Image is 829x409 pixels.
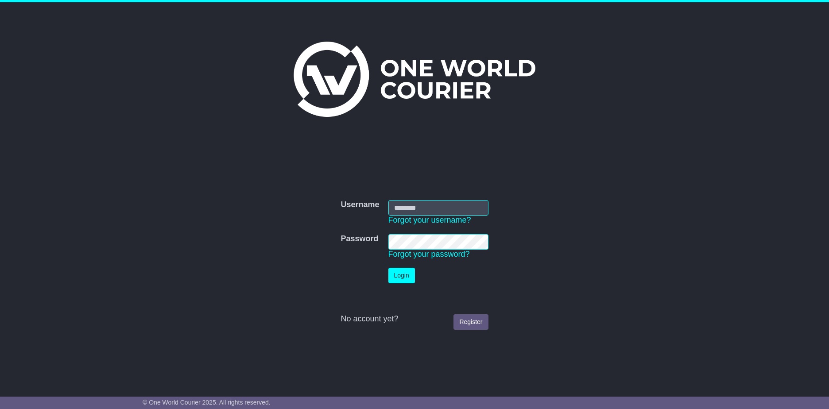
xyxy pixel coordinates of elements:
label: Username [341,200,379,210]
div: No account yet? [341,314,488,324]
span: © One World Courier 2025. All rights reserved. [143,399,271,406]
img: One World [294,42,535,117]
a: Forgot your password? [388,250,470,259]
label: Password [341,234,378,244]
a: Forgot your username? [388,216,471,224]
a: Register [453,314,488,330]
button: Login [388,268,415,283]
